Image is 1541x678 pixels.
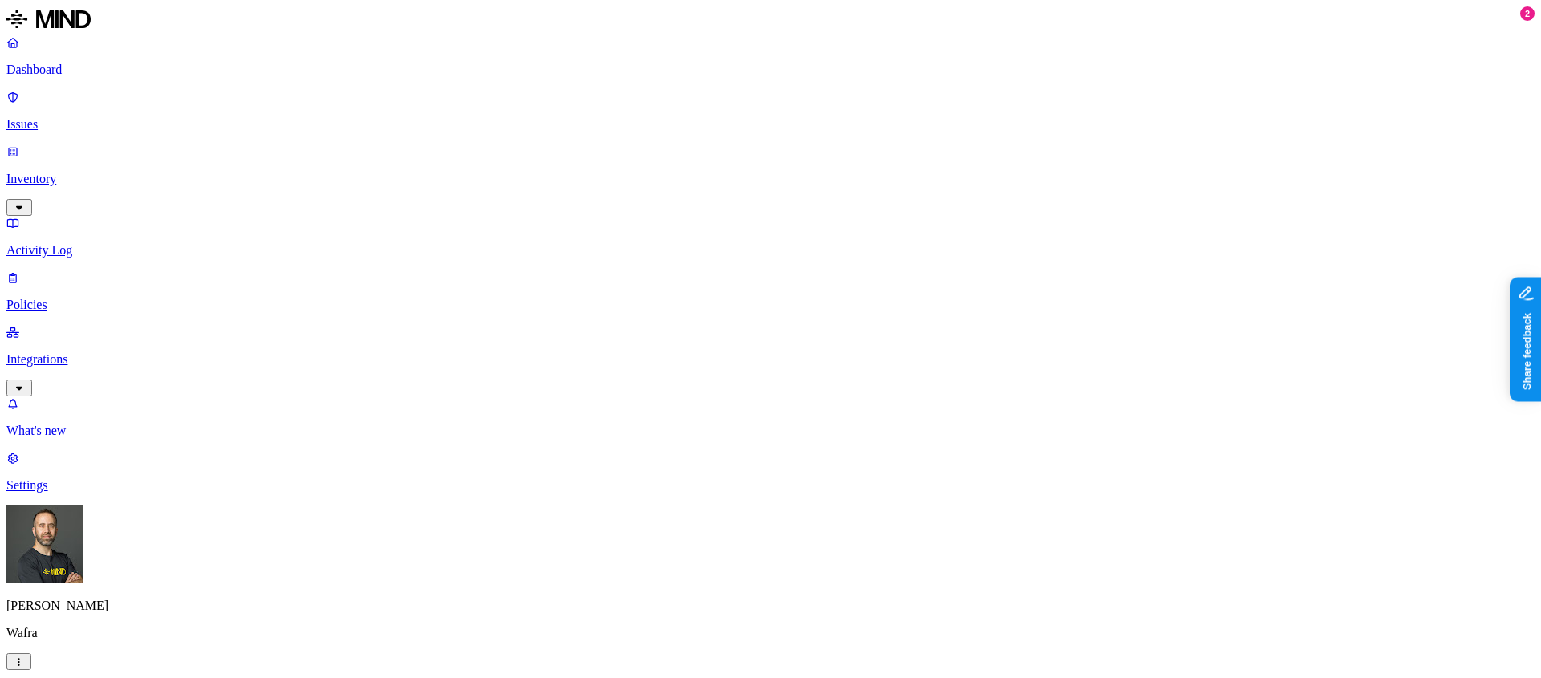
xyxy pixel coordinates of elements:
[6,325,1535,394] a: Integrations
[6,6,91,32] img: MIND
[6,117,1535,132] p: Issues
[6,270,1535,312] a: Policies
[6,505,83,583] img: Tom Mayblum
[6,216,1535,258] a: Activity Log
[6,451,1535,493] a: Settings
[6,396,1535,438] a: What's new
[6,6,1535,35] a: MIND
[6,63,1535,77] p: Dashboard
[1520,6,1535,21] div: 2
[6,478,1535,493] p: Settings
[6,424,1535,438] p: What's new
[6,352,1535,367] p: Integrations
[6,243,1535,258] p: Activity Log
[6,90,1535,132] a: Issues
[6,298,1535,312] p: Policies
[6,35,1535,77] a: Dashboard
[6,144,1535,213] a: Inventory
[6,626,1535,640] p: Wafra
[6,172,1535,186] p: Inventory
